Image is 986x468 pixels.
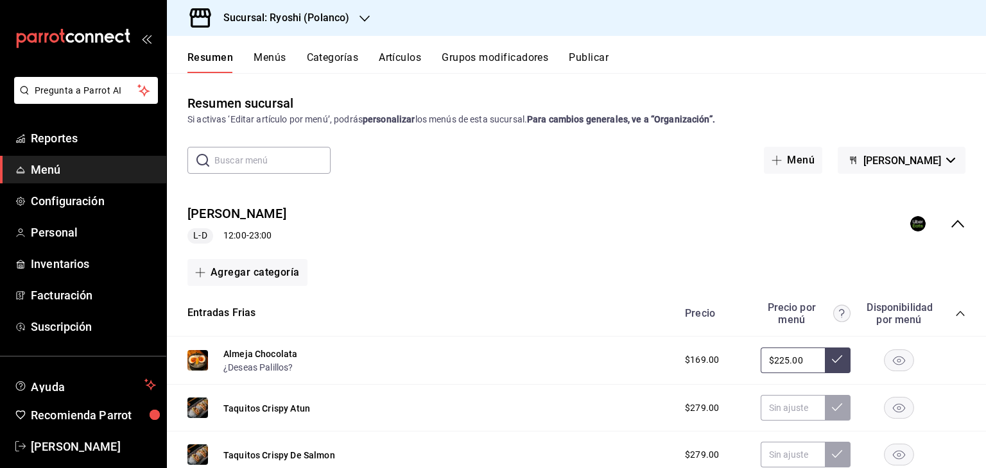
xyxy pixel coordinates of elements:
[31,406,156,424] span: Recomienda Parrot
[31,287,156,304] span: Facturación
[35,84,138,97] span: Pregunta a Parrot AI
[761,301,851,326] div: Precio por menú
[31,192,156,210] span: Configuración
[569,51,609,73] button: Publicar
[223,449,335,462] button: Taquitos Crispy De Salmon
[187,205,286,223] button: [PERSON_NAME]
[187,113,965,126] div: Si activas ‘Editar artículo por menú’, podrás los menús de esta sucursal.
[31,318,156,335] span: Suscripción
[764,147,822,174] button: Menú
[187,259,307,286] button: Agregar categoría
[187,51,233,73] button: Resumen
[187,306,255,321] button: Entradas Frias
[363,114,415,124] strong: personalizar
[223,347,297,360] button: Almeja Chocolata
[685,401,719,415] span: $279.00
[187,51,986,73] div: navigation tabs
[187,94,293,113] div: Resumen sucursal
[141,33,151,44] button: open_drawer_menu
[31,255,156,272] span: Inventarios
[867,301,931,326] div: Disponibilidad por menú
[761,347,825,373] input: Sin ajuste
[31,161,156,178] span: Menú
[254,51,286,73] button: Menús
[188,229,212,242] span: L-D
[9,93,158,106] a: Pregunta a Parrot AI
[31,130,156,147] span: Reportes
[31,377,139,392] span: Ayuda
[213,10,349,26] h3: Sucursal: Ryoshi (Polanco)
[761,442,825,467] input: Sin ajuste
[31,224,156,241] span: Personal
[223,361,293,374] button: ¿Deseas Palillos?
[167,194,986,254] div: collapse-menu-row
[761,395,825,421] input: Sin ajuste
[838,147,965,174] button: [PERSON_NAME]
[307,51,359,73] button: Categorías
[685,353,719,367] span: $169.00
[863,155,941,167] span: [PERSON_NAME]
[14,77,158,104] button: Pregunta a Parrot AI
[379,51,421,73] button: Artículos
[442,51,548,73] button: Grupos modificadores
[214,147,331,173] input: Buscar menú
[527,114,715,124] strong: Para cambios generales, ve a “Organización”.
[31,438,156,455] span: [PERSON_NAME]
[685,448,719,462] span: $279.00
[672,307,754,319] div: Precio
[223,402,310,415] button: Taquitos Crispy Atun
[955,308,965,319] button: collapse-category-row
[187,228,286,244] div: 12:00 - 23:00
[187,444,208,465] img: Preview
[187,397,208,418] img: Preview
[187,350,208,371] img: Preview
